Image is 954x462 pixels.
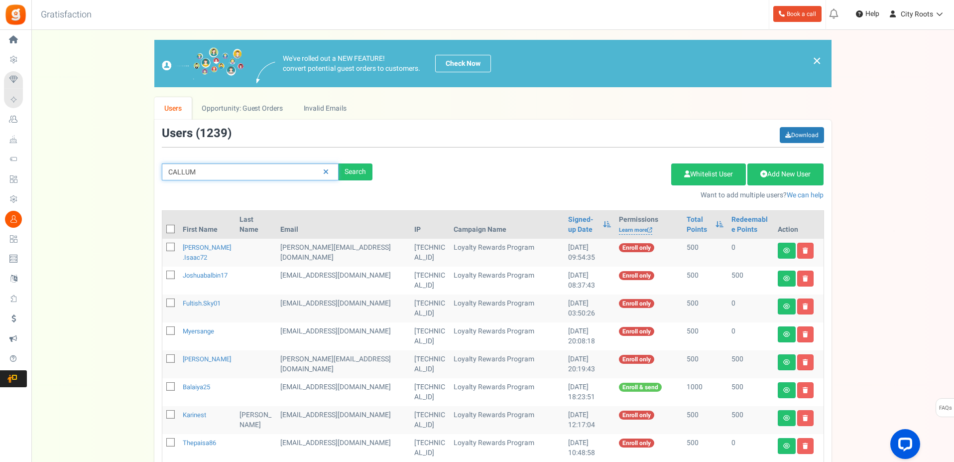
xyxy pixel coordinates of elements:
td: General [276,295,411,322]
td: 500 [727,378,773,406]
a: [PERSON_NAME] [183,354,231,364]
i: Delete user [803,276,808,282]
span: City Roots [901,9,933,19]
i: Delete user [803,304,808,309]
a: Learn more [619,226,652,235]
i: View details [783,331,790,337]
img: images [162,47,244,80]
td: [TECHNICAL_ID] [410,378,449,406]
a: Book a call [773,6,822,22]
td: 1000 [683,378,727,406]
i: View details [783,359,790,365]
h3: Gratisfaction [30,5,103,25]
td: [TECHNICAL_ID] [410,350,449,378]
td: 500 [683,350,727,378]
p: Want to add multiple users? [387,190,824,200]
span: Enroll only [619,243,654,252]
i: View details [783,415,790,421]
td: 500 [683,239,727,267]
span: Enroll only [619,271,654,280]
td: 500 [683,322,727,350]
td: 500 [727,406,773,434]
th: Permissions [615,211,683,239]
td: [DATE] 03:50:26 [564,295,615,322]
a: Users [154,97,192,120]
a: Redeemable Points [731,215,769,235]
td: 0 [727,239,773,267]
a: Reset [318,163,334,181]
td: [EMAIL_ADDRESS][DOMAIN_NAME] [276,406,411,434]
i: Delete user [803,359,808,365]
td: [DATE] 12:17:04 [564,406,615,434]
td: 500 [683,434,727,462]
a: Whitelist User [671,163,746,185]
td: 500 [727,267,773,295]
a: myersange [183,326,214,336]
th: Campaign Name [450,211,564,239]
td: [DATE] 08:37:43 [564,267,615,295]
td: Loyalty Rewards Program [450,434,564,462]
td: General [276,239,411,267]
td: [DATE] 20:19:43 [564,350,615,378]
td: Loyalty Rewards Program [450,406,564,434]
td: General [276,322,411,350]
i: Delete user [803,331,808,337]
td: [TECHNICAL_ID] [410,406,449,434]
span: FAQs [939,399,952,418]
th: First Name [179,211,236,239]
td: [DATE] 09:54:35 [564,239,615,267]
td: [TECHNICAL_ID] [410,295,449,322]
a: Total Points [687,215,711,235]
i: Delete user [803,248,808,254]
i: View details [783,248,790,254]
a: [PERSON_NAME].isaac72 [183,243,231,262]
a: Opportunity: Guest Orders [192,97,293,120]
td: [TECHNICAL_ID] [410,267,449,295]
a: joshuabalbin17 [183,271,228,280]
i: View details [783,443,790,449]
td: [TECHNICAL_ID] [410,434,449,462]
a: Help [852,6,883,22]
i: Delete user [803,387,808,393]
a: Add New User [747,163,824,185]
a: Invalid Emails [293,97,357,120]
td: [DATE] 18:23:51 [564,378,615,406]
td: [DATE] 10:48:58 [564,434,615,462]
a: Download [780,127,824,143]
td: General [276,350,411,378]
td: 0 [727,434,773,462]
p: We've rolled out a NEW FEATURE! convert potential guest orders to customers. [283,54,420,74]
span: Enroll only [619,355,654,364]
a: fultish.sky01 [183,299,221,308]
span: Enroll only [619,327,654,336]
td: [TECHNICAL_ID] [410,239,449,267]
td: [DATE] 20:08:18 [564,322,615,350]
span: Enroll only [619,299,654,308]
a: Karinest [183,410,206,420]
td: General [276,434,411,462]
i: View details [783,304,790,309]
td: 500 [683,267,727,295]
td: 500 [683,295,727,322]
img: images [256,62,275,83]
i: Delete user [803,443,808,449]
td: 0 [727,295,773,322]
th: Email [276,211,411,239]
td: Loyalty Rewards Program [450,267,564,295]
i: Delete user [803,415,808,421]
a: Check Now [435,55,491,72]
a: Signed-up Date [568,215,598,235]
th: Last Name [236,211,276,239]
div: Search [339,163,372,180]
td: General [276,267,411,295]
span: Help [863,9,879,19]
h3: Users ( ) [162,127,232,140]
td: [TECHNICAL_ID] [410,322,449,350]
th: IP [410,211,449,239]
td: Loyalty Rewards Program [450,295,564,322]
td: General [276,378,411,406]
td: Loyalty Rewards Program [450,322,564,350]
img: Gratisfaction [4,3,27,26]
a: × [813,55,822,67]
td: Loyalty Rewards Program [450,378,564,406]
